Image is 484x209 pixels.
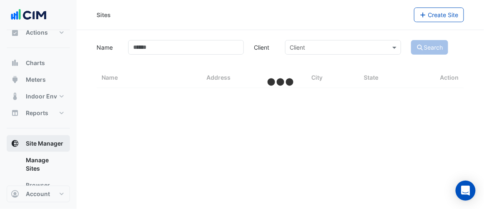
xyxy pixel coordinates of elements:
[11,28,19,37] app-icon: Actions
[456,181,476,201] div: Open Intercom Messenger
[414,8,464,22] button: Create Site
[102,74,118,81] span: Name
[19,177,70,194] a: Browser
[7,55,70,71] button: Charts
[26,59,45,67] span: Charts
[26,109,48,117] span: Reports
[26,190,50,198] span: Account
[249,40,280,55] label: Client
[364,74,379,81] span: State
[7,105,70,121] button: Reports
[11,76,19,84] app-icon: Meters
[11,139,19,148] app-icon: Site Manager
[97,10,111,19] div: Sites
[206,74,231,81] span: Address
[7,24,70,41] button: Actions
[11,59,19,67] app-icon: Charts
[92,40,123,55] label: Name
[26,92,57,101] span: Indoor Env
[312,74,323,81] span: City
[26,28,48,37] span: Actions
[428,11,459,18] span: Create Site
[7,135,70,152] button: Site Manager
[10,7,47,23] img: Company Logo
[440,73,459,83] span: Action
[7,88,70,105] button: Indoor Env
[26,76,46,84] span: Meters
[7,71,70,88] button: Meters
[26,139,63,148] span: Site Manager
[7,186,70,202] button: Account
[11,109,19,117] app-icon: Reports
[19,152,70,177] a: Manage Sites
[11,92,19,101] app-icon: Indoor Env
